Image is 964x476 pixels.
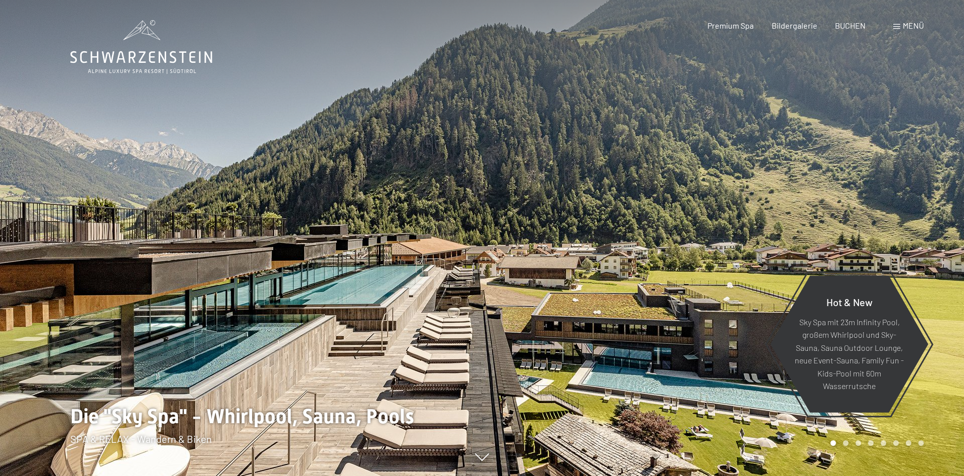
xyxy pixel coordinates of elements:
p: Sky Spa mit 23m Infinity Pool, großem Whirlpool und Sky-Sauna, Sauna Outdoor Lounge, neue Event-S... [795,315,904,393]
div: Carousel Page 7 [906,440,911,446]
a: BUCHEN [835,21,866,30]
a: Hot & New Sky Spa mit 23m Infinity Pool, großem Whirlpool und Sky-Sauna, Sauna Outdoor Lounge, ne... [770,275,929,413]
div: Carousel Page 1 (Current Slide) [830,440,836,446]
div: Carousel Pagination [827,440,924,446]
a: Bildergalerie [772,21,817,30]
div: Carousel Page 6 [893,440,899,446]
div: Carousel Page 8 [918,440,924,446]
span: Hot & New [826,296,873,308]
span: Menü [903,21,924,30]
a: Premium Spa [707,21,754,30]
div: Carousel Page 5 [881,440,886,446]
div: Carousel Page 4 [868,440,874,446]
div: Carousel Page 2 [843,440,849,446]
div: Carousel Page 3 [856,440,861,446]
